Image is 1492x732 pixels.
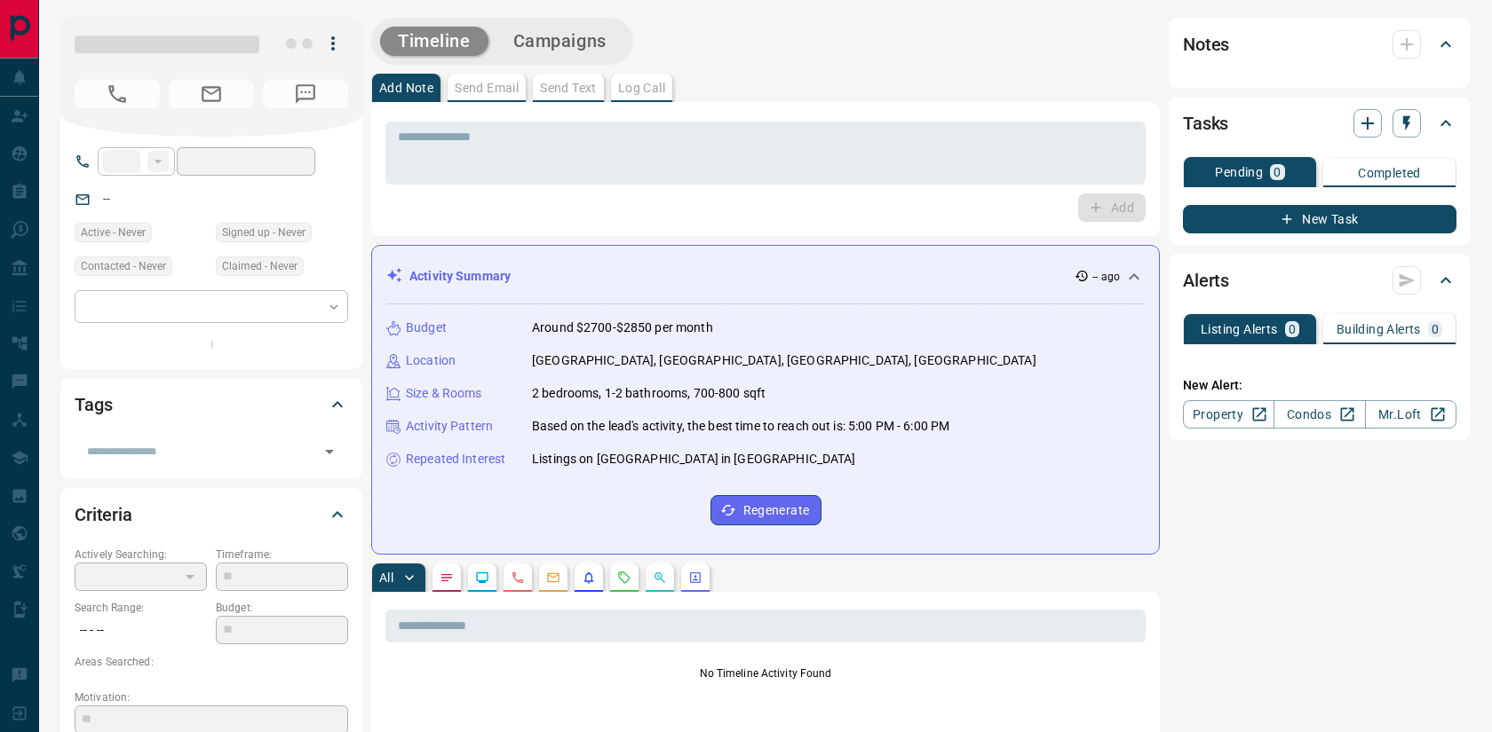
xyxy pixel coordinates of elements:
[81,257,166,275] span: Contacted - Never
[546,571,560,585] svg: Emails
[386,260,1145,293] div: Activity Summary-- ago
[1337,323,1421,335] p: Building Alerts
[496,27,624,56] button: Campaigns
[1183,109,1228,138] h2: Tasks
[475,571,489,585] svg: Lead Browsing Activity
[75,600,207,616] p: Search Range:
[406,450,505,468] p: Repeated Interest
[81,224,146,241] span: Active - Never
[380,27,488,56] button: Timeline
[1092,269,1120,285] p: -- ago
[1183,259,1456,302] div: Alerts
[1289,323,1296,335] p: 0
[1432,323,1439,335] p: 0
[582,571,596,585] svg: Listing Alerts
[1365,400,1456,429] a: Mr.Loft
[532,319,713,337] p: Around $2700-$2850 per month
[440,571,454,585] svg: Notes
[75,80,160,108] span: No Number
[75,616,207,645] p: -- - --
[406,384,482,403] p: Size & Rooms
[406,351,456,370] p: Location
[1183,23,1456,66] div: Notes
[379,82,433,94] p: Add Note
[409,267,511,286] p: Activity Summary
[75,390,112,419] h2: Tags
[1183,266,1229,295] h2: Alerts
[222,224,306,241] span: Signed up - Never
[511,571,525,585] svg: Calls
[216,547,348,563] p: Timeframe:
[532,450,856,468] p: Listings on [GEOGRAPHIC_DATA] in [GEOGRAPHIC_DATA]
[379,571,393,584] p: All
[1358,167,1421,179] p: Completed
[75,383,348,426] div: Tags
[532,417,949,436] p: Based on the lead's activity, the best time to reach out is: 5:00 PM - 6:00 PM
[317,439,342,464] button: Open
[222,257,298,275] span: Claimed - Never
[75,500,132,529] h2: Criteria
[1183,376,1456,395] p: New Alert:
[263,80,348,108] span: No Number
[710,495,821,525] button: Regenerate
[406,417,493,436] p: Activity Pattern
[103,192,110,206] a: --
[1183,102,1456,145] div: Tasks
[1215,166,1263,178] p: Pending
[532,384,766,403] p: 2 bedrooms, 1-2 bathrooms, 700-800 sqft
[385,665,1146,681] p: No Timeline Activity Found
[617,571,631,585] svg: Requests
[653,571,667,585] svg: Opportunities
[75,654,348,670] p: Areas Searched:
[1274,400,1365,429] a: Condos
[75,547,207,563] p: Actively Searching:
[1201,323,1278,335] p: Listing Alerts
[75,493,348,536] div: Criteria
[1183,205,1456,233] button: New Task
[75,689,348,705] p: Motivation:
[216,600,348,616] p: Budget:
[1274,166,1281,178] p: 0
[1183,400,1274,429] a: Property
[169,80,254,108] span: No Email
[1183,30,1229,59] h2: Notes
[688,571,702,585] svg: Agent Actions
[532,351,1036,370] p: [GEOGRAPHIC_DATA], [GEOGRAPHIC_DATA], [GEOGRAPHIC_DATA], [GEOGRAPHIC_DATA]
[406,319,447,337] p: Budget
